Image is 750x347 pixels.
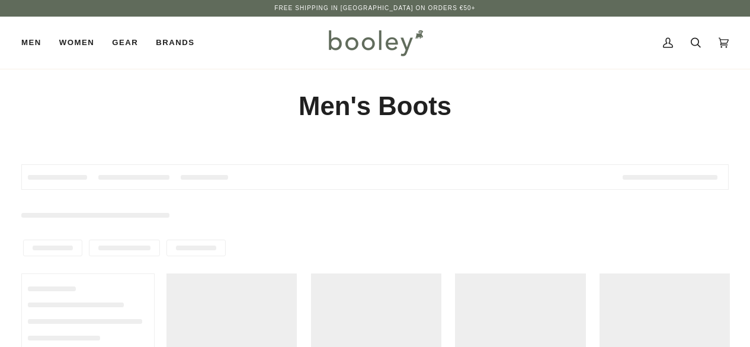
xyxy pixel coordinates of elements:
h1: Men's Boots [21,90,729,123]
a: Brands [147,17,203,69]
p: Free Shipping in [GEOGRAPHIC_DATA] on Orders €50+ [274,4,475,13]
span: Brands [156,37,194,49]
span: Men [21,37,41,49]
a: Men [21,17,50,69]
img: Booley [323,26,427,60]
a: Women [50,17,103,69]
span: Gear [112,37,138,49]
span: Women [59,37,94,49]
a: Gear [103,17,147,69]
